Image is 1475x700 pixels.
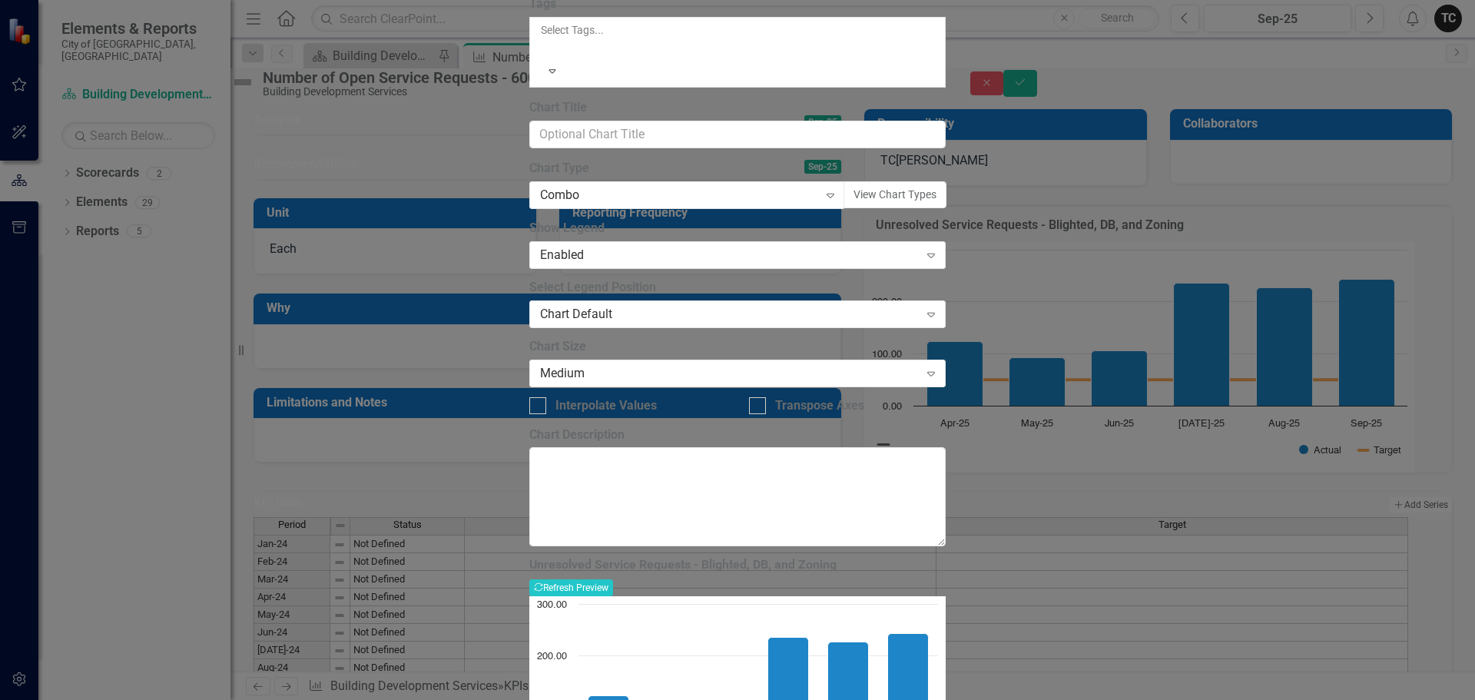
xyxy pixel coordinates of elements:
label: Show Legend [529,220,946,237]
div: Interpolate Values [555,397,657,415]
label: Chart Description [529,426,946,444]
label: Chart Size [529,338,946,356]
input: Optional Chart Title [529,121,946,149]
text: 200.00 [537,652,567,662]
text: 300.00 [537,600,567,610]
div: Combo [540,187,818,204]
label: Chart Title [529,99,946,117]
div: Chart Default [540,306,919,323]
h3: Unresolved Service Requests - Blighted, DB, and Zoning [529,558,946,572]
div: Transpose Axes [775,397,864,415]
div: Enabled [540,247,919,264]
button: View Chart Types [844,181,946,208]
label: Select Legend Position [529,279,946,297]
button: Refresh Preview [529,579,613,596]
div: Select Tags... [541,22,934,38]
label: Chart Type [529,160,946,177]
div: Medium [540,364,919,382]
